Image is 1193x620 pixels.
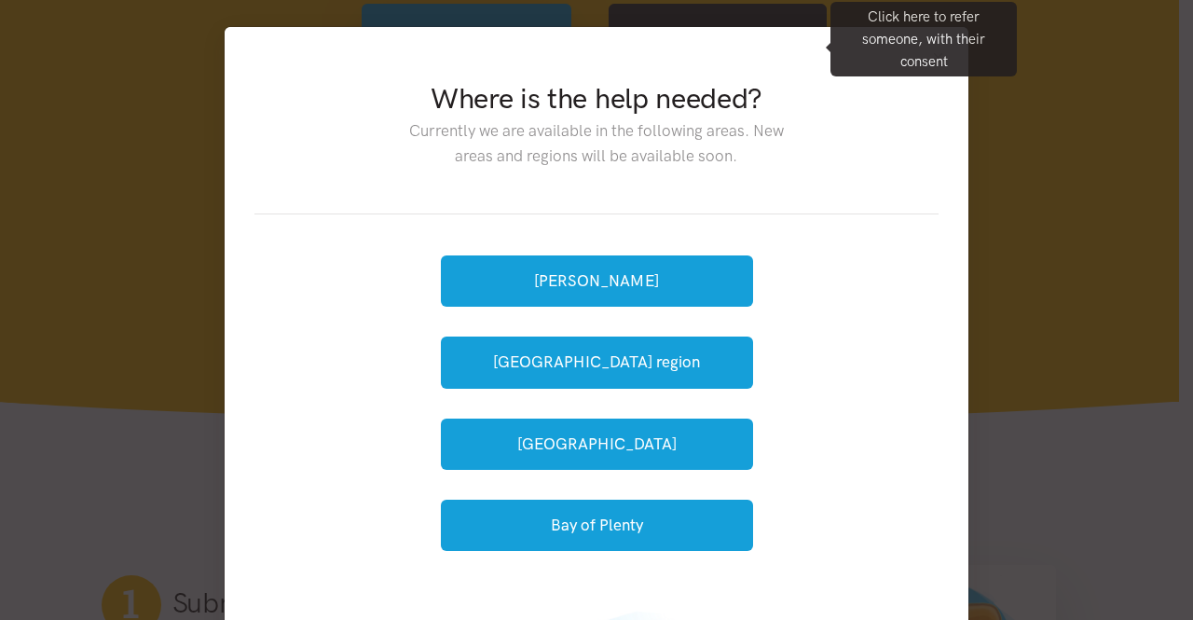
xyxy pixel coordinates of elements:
h2: Where is the help needed? [394,79,798,118]
button: [PERSON_NAME] [441,255,753,307]
div: Click here to refer someone, with their consent [830,2,1017,76]
button: [GEOGRAPHIC_DATA] [441,419,753,470]
p: Currently we are available in the following areas. New areas and regions will be available soon. [394,118,798,169]
button: Bay of Plenty [441,500,753,551]
button: [GEOGRAPHIC_DATA] region [441,337,753,388]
